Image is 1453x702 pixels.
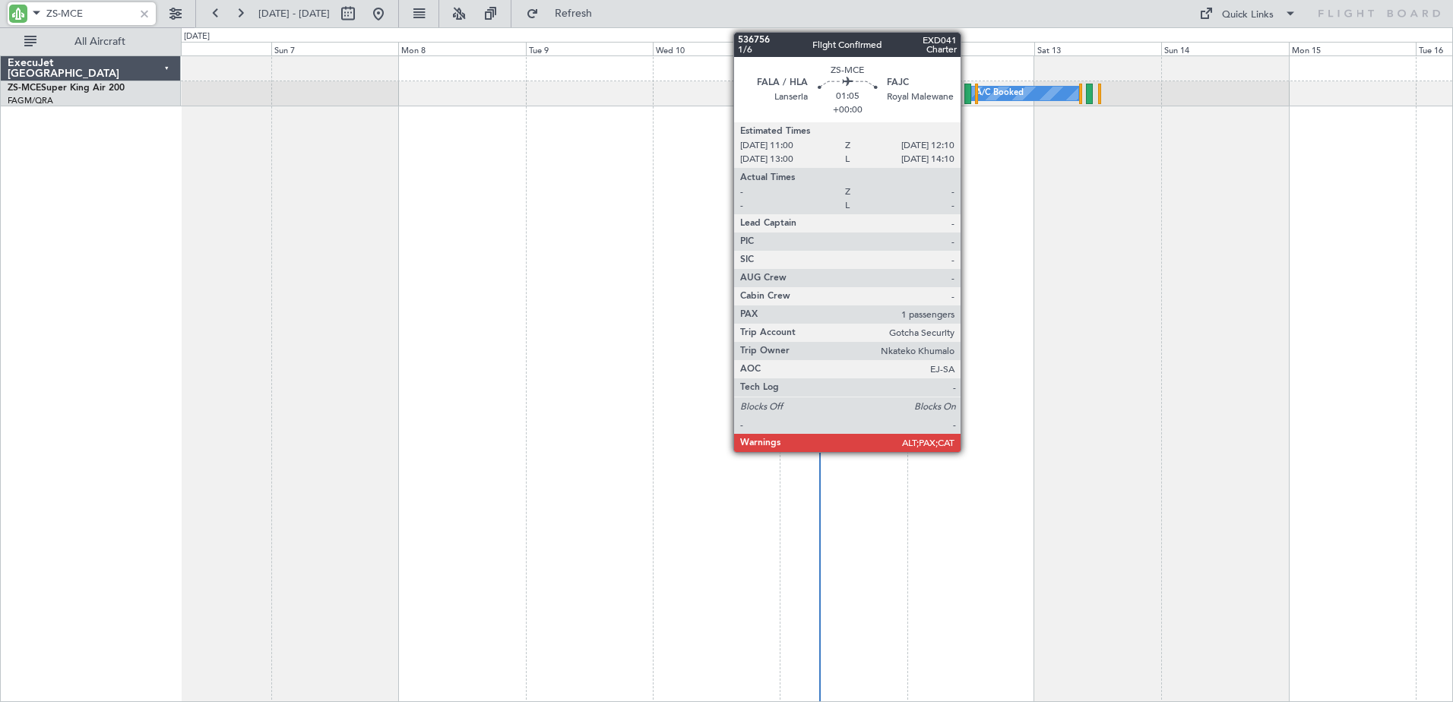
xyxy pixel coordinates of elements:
[1034,42,1161,55] div: Sat 13
[1289,42,1416,55] div: Mon 15
[8,95,53,106] a: FAGM/QRA
[1192,2,1304,26] button: Quick Links
[8,84,41,93] span: ZS-MCE
[780,42,907,55] div: Thu 11
[653,42,780,55] div: Wed 10
[258,7,330,21] span: [DATE] - [DATE]
[542,8,606,19] span: Refresh
[271,42,398,55] div: Sun 7
[17,30,165,54] button: All Aircraft
[976,82,1024,105] div: A/C Booked
[144,42,271,55] div: Sat 6
[907,42,1034,55] div: Fri 12
[1222,8,1274,23] div: Quick Links
[526,42,653,55] div: Tue 9
[398,42,525,55] div: Mon 8
[40,36,160,47] span: All Aircraft
[46,2,134,25] input: A/C (Reg. or Type)
[184,30,210,43] div: [DATE]
[1161,42,1288,55] div: Sun 14
[519,2,610,26] button: Refresh
[8,84,125,93] a: ZS-MCESuper King Air 200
